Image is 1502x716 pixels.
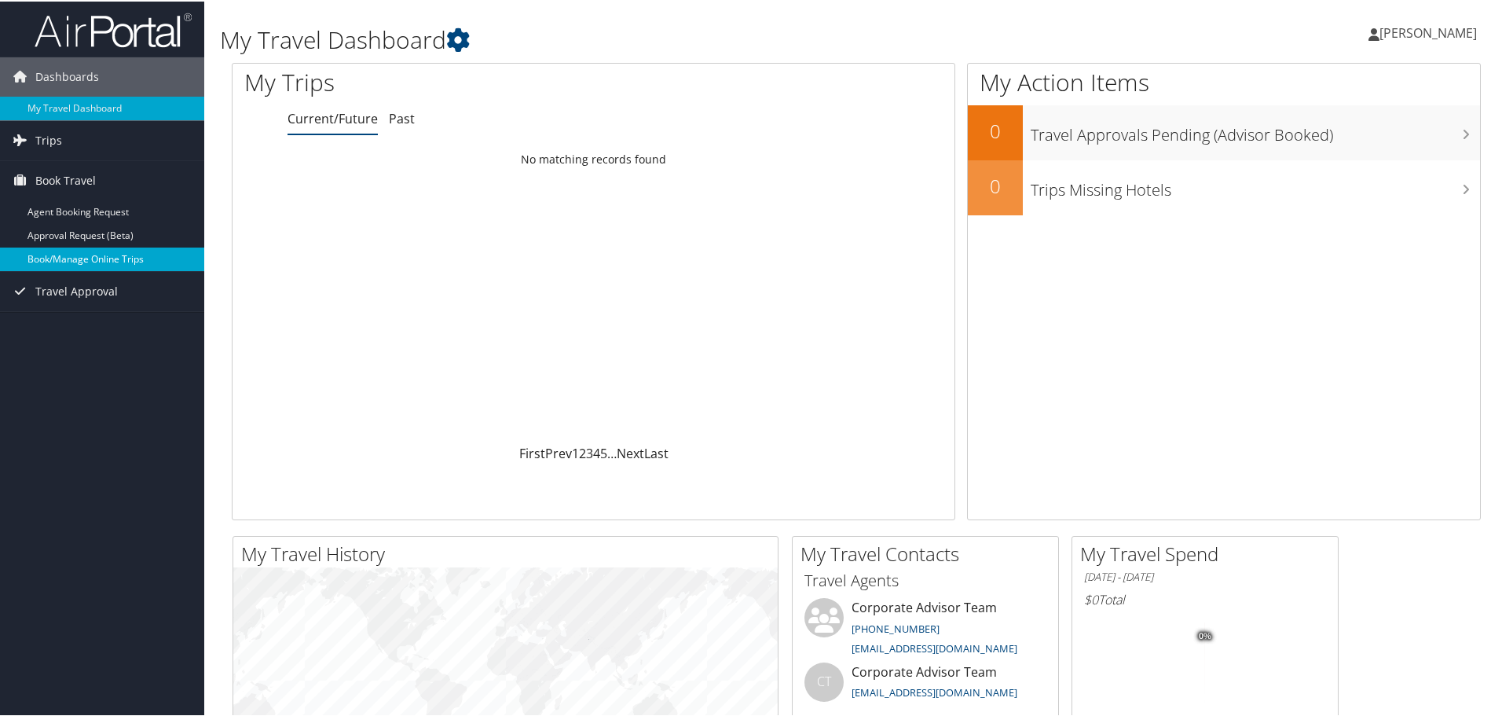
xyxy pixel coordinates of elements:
[545,443,572,461] a: Prev
[852,620,940,634] a: [PHONE_NUMBER]
[1031,115,1480,145] h3: Travel Approvals Pending (Advisor Booked)
[1080,539,1338,566] h2: My Travel Spend
[852,684,1017,698] a: [EMAIL_ADDRESS][DOMAIN_NAME]
[244,64,642,97] h1: My Trips
[968,64,1480,97] h1: My Action Items
[968,104,1480,159] a: 0Travel Approvals Pending (Advisor Booked)
[797,597,1054,661] li: Corporate Advisor Team
[35,10,192,47] img: airportal-logo.png
[220,22,1068,55] h1: My Travel Dashboard
[233,144,954,172] td: No matching records found
[1031,170,1480,200] h3: Trips Missing Hotels
[1199,630,1211,640] tspan: 0%
[797,661,1054,712] li: Corporate Advisor Team
[35,119,62,159] span: Trips
[1084,568,1326,583] h6: [DATE] - [DATE]
[1379,23,1477,40] span: [PERSON_NAME]
[1084,589,1098,607] span: $0
[617,443,644,461] a: Next
[852,640,1017,654] a: [EMAIL_ADDRESS][DOMAIN_NAME]
[241,539,778,566] h2: My Travel History
[800,539,1058,566] h2: My Travel Contacts
[607,443,617,461] span: …
[586,443,593,461] a: 3
[968,116,1023,143] h2: 0
[968,171,1023,198] h2: 0
[1084,589,1326,607] h6: Total
[389,108,415,126] a: Past
[600,443,607,461] a: 5
[804,568,1046,590] h3: Travel Agents
[593,443,600,461] a: 4
[35,56,99,95] span: Dashboards
[968,159,1480,214] a: 0Trips Missing Hotels
[804,661,844,700] div: CT
[572,443,579,461] a: 1
[35,270,118,310] span: Travel Approval
[519,443,545,461] a: First
[644,443,669,461] a: Last
[579,443,586,461] a: 2
[288,108,378,126] a: Current/Future
[1368,8,1493,55] a: [PERSON_NAME]
[35,160,96,199] span: Book Travel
